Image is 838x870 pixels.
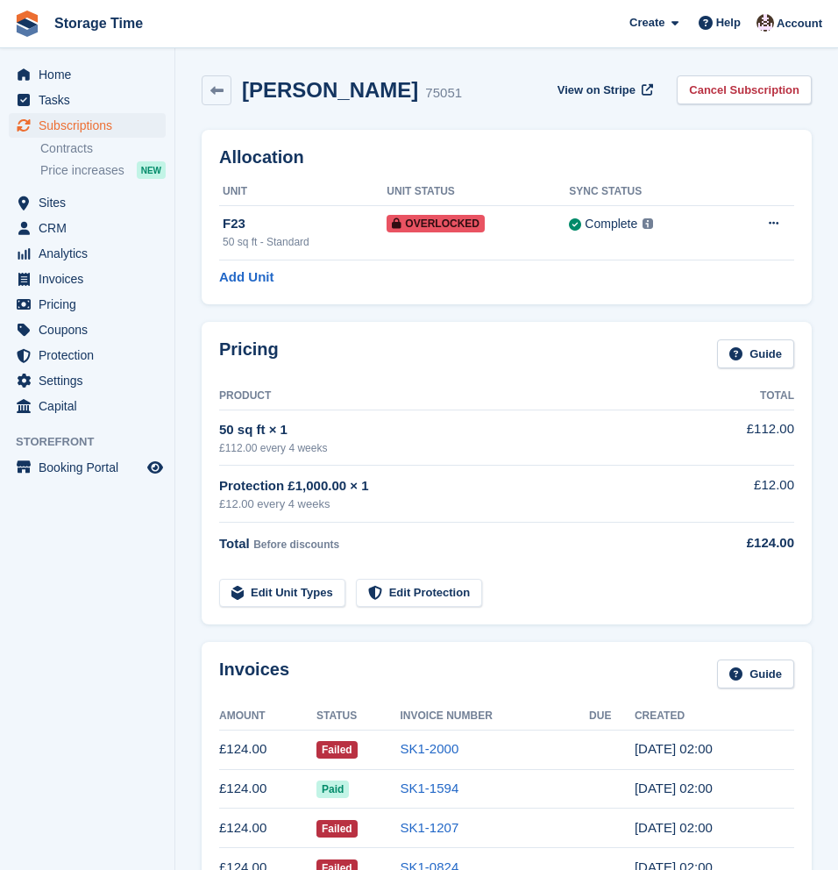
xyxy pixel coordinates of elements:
[635,702,794,731] th: Created
[401,781,459,795] a: SK1-1594
[219,660,289,688] h2: Invoices
[9,343,166,367] a: menu
[39,267,144,291] span: Invoices
[16,433,174,451] span: Storefront
[756,14,774,32] img: Saeed
[39,368,144,393] span: Settings
[39,62,144,87] span: Home
[223,234,387,250] div: 50 sq ft - Standard
[9,241,166,266] a: menu
[47,9,150,38] a: Storage Time
[401,741,459,756] a: SK1-2000
[219,476,707,496] div: Protection £1,000.00 × 1
[585,215,637,233] div: Complete
[9,394,166,418] a: menu
[39,113,144,138] span: Subscriptions
[717,660,794,688] a: Guide
[356,579,482,608] a: Edit Protection
[569,178,726,206] th: Sync Status
[716,14,741,32] span: Help
[9,62,166,87] a: menu
[39,190,144,215] span: Sites
[219,536,250,551] span: Total
[9,292,166,317] a: menu
[219,178,387,206] th: Unit
[219,339,279,368] h2: Pricing
[557,82,636,99] span: View on Stripe
[316,781,349,798] span: Paid
[9,216,166,240] a: menu
[219,809,316,848] td: £124.00
[425,83,462,103] div: 75051
[387,178,569,206] th: Unit Status
[589,702,635,731] th: Due
[39,455,144,480] span: Booking Portal
[707,533,794,553] div: £124.00
[219,420,707,440] div: 50 sq ft × 1
[145,457,166,478] a: Preview store
[242,78,418,102] h2: [PERSON_NAME]
[9,88,166,112] a: menu
[316,741,358,759] span: Failed
[635,741,713,756] time: 2025-09-16 01:00:07 UTC
[219,147,794,168] h2: Allocation
[137,161,166,179] div: NEW
[707,466,794,523] td: £12.00
[253,538,339,551] span: Before discounts
[316,820,358,838] span: Failed
[39,216,144,240] span: CRM
[219,702,316,731] th: Amount
[219,382,707,410] th: Product
[401,702,590,731] th: Invoice Number
[316,702,401,731] th: Status
[39,88,144,112] span: Tasks
[550,75,657,104] a: View on Stripe
[777,15,822,32] span: Account
[219,579,345,608] a: Edit Unit Types
[9,113,166,138] a: menu
[643,218,653,229] img: icon-info-grey-7440780725fd019a000dd9b08b2336e03edf1995a4989e88bcd33f0948082b44.svg
[9,267,166,291] a: menu
[717,339,794,368] a: Guide
[635,820,713,835] time: 2025-07-22 01:00:43 UTC
[629,14,664,32] span: Create
[635,781,713,795] time: 2025-08-19 01:00:11 UTC
[39,317,144,342] span: Coupons
[9,455,166,480] a: menu
[39,241,144,266] span: Analytics
[9,368,166,393] a: menu
[707,382,794,410] th: Total
[707,410,794,465] td: £112.00
[223,214,387,234] div: F23
[677,75,812,104] a: Cancel Subscription
[9,190,166,215] a: menu
[219,496,707,513] div: £12.00 every 4 weeks
[219,440,707,456] div: £112.00 every 4 weeks
[401,820,459,835] a: SK1-1207
[219,769,316,809] td: £124.00
[387,215,485,232] span: Overlocked
[219,267,273,288] a: Add Unit
[39,343,144,367] span: Protection
[219,730,316,769] td: £124.00
[40,140,166,157] a: Contracts
[39,394,144,418] span: Capital
[14,11,40,37] img: stora-icon-8386f47178a22dfd0bd8f6a31ec36ba5ce8667c1dd55bd0f319d3a0aa187defe.svg
[9,317,166,342] a: menu
[40,162,124,179] span: Price increases
[40,160,166,180] a: Price increases NEW
[39,292,144,317] span: Pricing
